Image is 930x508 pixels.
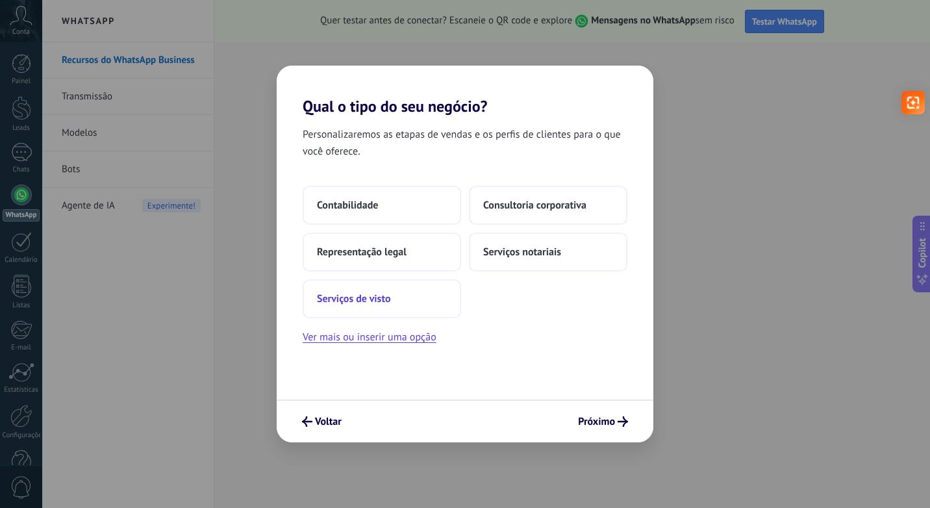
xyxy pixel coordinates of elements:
[572,411,634,433] button: Próximo
[317,246,407,259] span: Representação legal
[469,233,627,272] button: Serviços notariais
[483,246,561,259] span: Serviços notariais
[303,186,461,225] button: Contabilidade
[303,126,627,160] span: Personalizaremos as etapas de vendas e os perfis de clientes para o que você oferece.
[317,199,378,212] span: Contabilidade
[469,186,627,225] button: Consultoria corporativa
[296,411,347,433] button: Voltar
[578,417,615,426] span: Próximo
[277,66,653,116] h2: Qual o tipo do seu negócio?
[303,233,461,272] button: Representação legal
[483,199,586,212] span: Consultoria corporativa
[303,279,461,318] button: Serviços de visto
[315,417,342,426] span: Voltar
[317,292,390,305] span: Serviços de visto
[303,329,436,346] button: Ver mais ou inserir uma opção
